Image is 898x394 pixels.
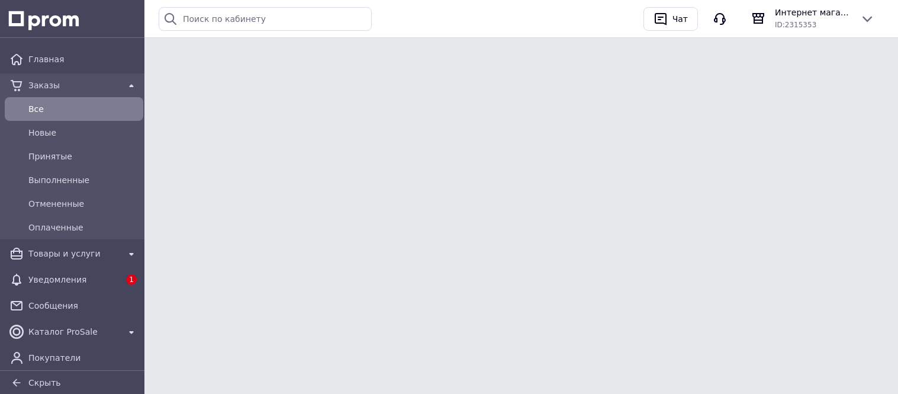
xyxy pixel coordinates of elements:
[775,21,816,29] span: ID: 2315353
[159,7,372,31] input: Поиск по кабинету
[643,7,698,31] button: Чат
[28,248,120,260] span: Товары и услуги
[28,198,139,210] span: Отмененные
[775,7,851,18] span: Интернет магазин ФЕЕРИЯ
[28,150,139,162] span: Принятые
[28,300,139,312] span: Сообщения
[28,274,120,286] span: Уведомления
[28,174,139,186] span: Выполненные
[28,103,139,115] span: Все
[28,222,139,233] span: Оплаченные
[28,326,120,338] span: Каталог ProSale
[126,274,137,285] span: 1
[28,352,139,364] span: Покупатели
[28,53,139,65] span: Главная
[28,378,61,387] span: Скрыть
[28,79,120,91] span: Заказы
[28,127,139,139] span: Новые
[670,10,690,28] div: Чат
